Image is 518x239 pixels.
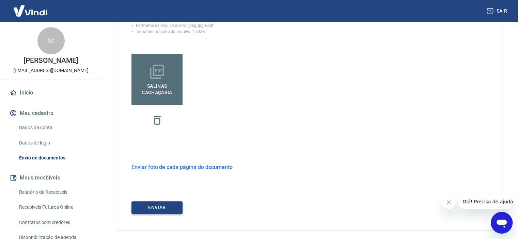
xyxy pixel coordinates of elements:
p: Formatos de arquivo aceito: jpeg, jpg e pdf [136,22,214,29]
a: Dados de login [16,136,94,150]
span: Olá! Precisa de ajuda? [4,5,57,10]
img: Vindi [8,0,52,21]
a: Recebíveis Futuros Online [16,200,94,214]
button: Meu cadastro [8,106,94,121]
label: SALINAS CACHAÇARIA LTDA 01.pdf [131,54,183,105]
h6: Enviar foto de cada página do documento [131,163,233,171]
iframe: Fechar mensagem [442,195,456,209]
p: [PERSON_NAME] [23,57,78,64]
button: ENVIAR [131,201,183,214]
iframe: Mensagem da empresa [458,194,513,209]
a: Início [8,85,94,100]
button: Sair [485,5,510,17]
button: Meus recebíveis [8,170,94,185]
a: Contratos com credores [16,216,94,229]
div: M [37,27,65,54]
a: Relatório de Recebíveis [16,185,94,199]
p: [EMAIL_ADDRESS][DOMAIN_NAME] [13,67,89,74]
a: Dados da conta [16,121,94,135]
p: Tamanho máximo do arquivo: 4,5 MB [136,29,205,35]
a: Envio de documentos [16,151,94,165]
span: SALINAS CACHAÇARIA LTDA 01.pdf [134,80,180,96]
iframe: Botão para abrir a janela de mensagens [491,212,513,234]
